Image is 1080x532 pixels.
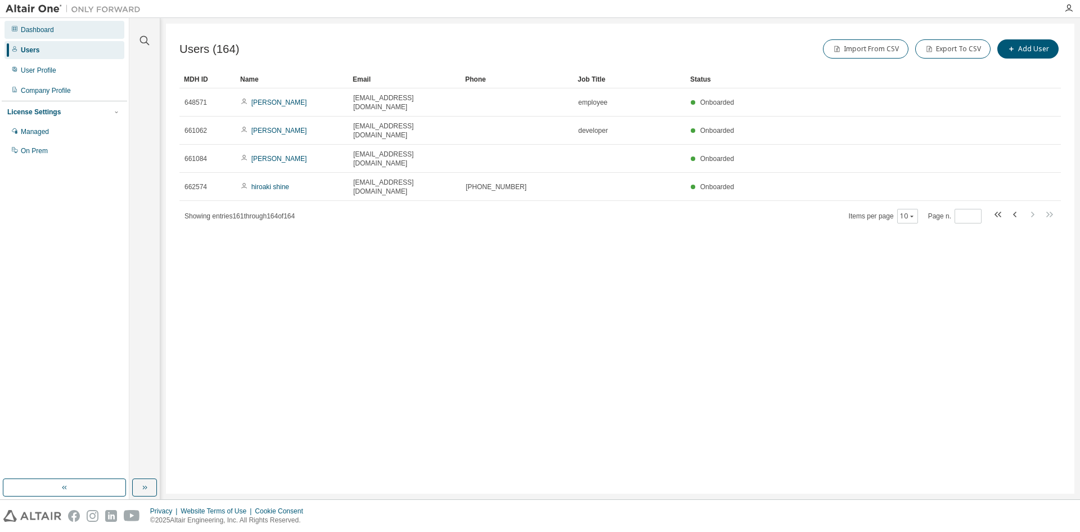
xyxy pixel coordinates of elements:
div: Phone [465,70,569,88]
span: Showing entries 161 through 164 of 164 [184,212,295,220]
span: 648571 [184,98,207,107]
span: 662574 [184,182,207,191]
span: Page n. [928,209,982,223]
span: [PHONE_NUMBER] [466,182,526,191]
button: Import From CSV [823,39,908,59]
img: facebook.svg [68,510,80,522]
img: instagram.svg [87,510,98,522]
a: hiroaki shine [251,183,289,191]
span: [EMAIL_ADDRESS][DOMAIN_NAME] [353,150,456,168]
div: Managed [21,127,49,136]
div: License Settings [7,108,61,117]
span: Onboarded [700,127,734,135]
span: [EMAIL_ADDRESS][DOMAIN_NAME] [353,122,456,140]
div: Job Title [578,70,681,88]
a: [PERSON_NAME] [251,127,307,135]
span: Onboarded [700,155,734,163]
div: Cookie Consent [255,507,309,516]
span: 661084 [184,154,207,163]
img: Altair One [6,3,146,15]
div: Dashboard [21,25,54,34]
span: Onboarded [700,183,734,191]
span: employee [578,98,607,107]
span: 661062 [184,126,207,135]
span: Onboarded [700,99,734,106]
div: Name [240,70,344,88]
span: [EMAIL_ADDRESS][DOMAIN_NAME] [353,178,456,196]
div: Company Profile [21,86,71,95]
div: User Profile [21,66,56,75]
button: Add User [997,39,1059,59]
span: Users (164) [179,43,240,56]
div: Privacy [150,507,181,516]
img: altair_logo.svg [3,510,61,522]
div: Users [21,46,39,55]
div: Website Terms of Use [181,507,255,516]
button: Export To CSV [915,39,991,59]
div: On Prem [21,146,48,155]
a: [PERSON_NAME] [251,155,307,163]
span: [EMAIL_ADDRESS][DOMAIN_NAME] [353,93,456,111]
img: linkedin.svg [105,510,117,522]
div: Email [353,70,456,88]
p: © 2025 Altair Engineering, Inc. All Rights Reserved. [150,516,310,525]
img: youtube.svg [124,510,140,522]
span: Items per page [849,209,918,223]
div: MDH ID [184,70,231,88]
a: [PERSON_NAME] [251,99,307,106]
span: developer [578,126,608,135]
button: 10 [900,212,915,221]
div: Status [690,70,1002,88]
